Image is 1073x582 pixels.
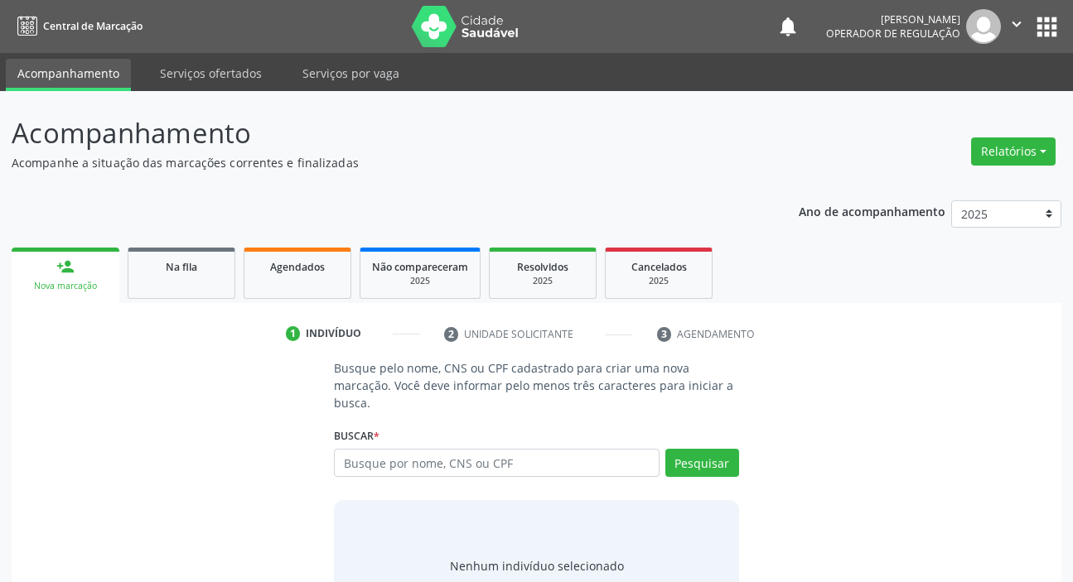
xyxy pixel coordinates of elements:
span: Não compareceram [372,260,468,274]
span: Resolvidos [517,260,568,274]
span: Operador de regulação [826,26,960,41]
a: Acompanhamento [6,59,131,91]
a: Serviços por vaga [291,59,411,88]
p: Busque pelo nome, CNS ou CPF cadastrado para criar uma nova marcação. Você deve informar pelo men... [334,359,738,411]
button: apps [1032,12,1061,41]
div: 1 [286,326,301,341]
button: Pesquisar [665,449,739,477]
input: Busque por nome, CNS ou CPF [334,449,659,477]
a: Serviços ofertados [148,59,273,88]
button: Relatórios [971,137,1056,166]
label: Buscar [334,423,379,449]
div: 2025 [372,275,468,287]
p: Acompanhamento [12,113,747,154]
span: Central de Marcação [43,19,143,33]
span: Cancelados [631,260,687,274]
a: Central de Marcação [12,12,143,40]
span: Na fila [166,260,197,274]
div: 2025 [501,275,584,287]
p: Ano de acompanhamento [799,200,945,221]
i:  [1008,15,1026,33]
div: [PERSON_NAME] [826,12,960,26]
button:  [1001,9,1032,44]
p: Acompanhe a situação das marcações correntes e finalizadas [12,154,747,171]
img: img [966,9,1001,44]
div: 2025 [617,275,700,287]
div: person_add [56,257,75,276]
div: Indivíduo [306,326,361,341]
div: Nenhum indivíduo selecionado [450,557,624,575]
button: notifications [776,15,800,38]
span: Agendados [270,260,325,274]
div: Nova marcação [23,280,108,292]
